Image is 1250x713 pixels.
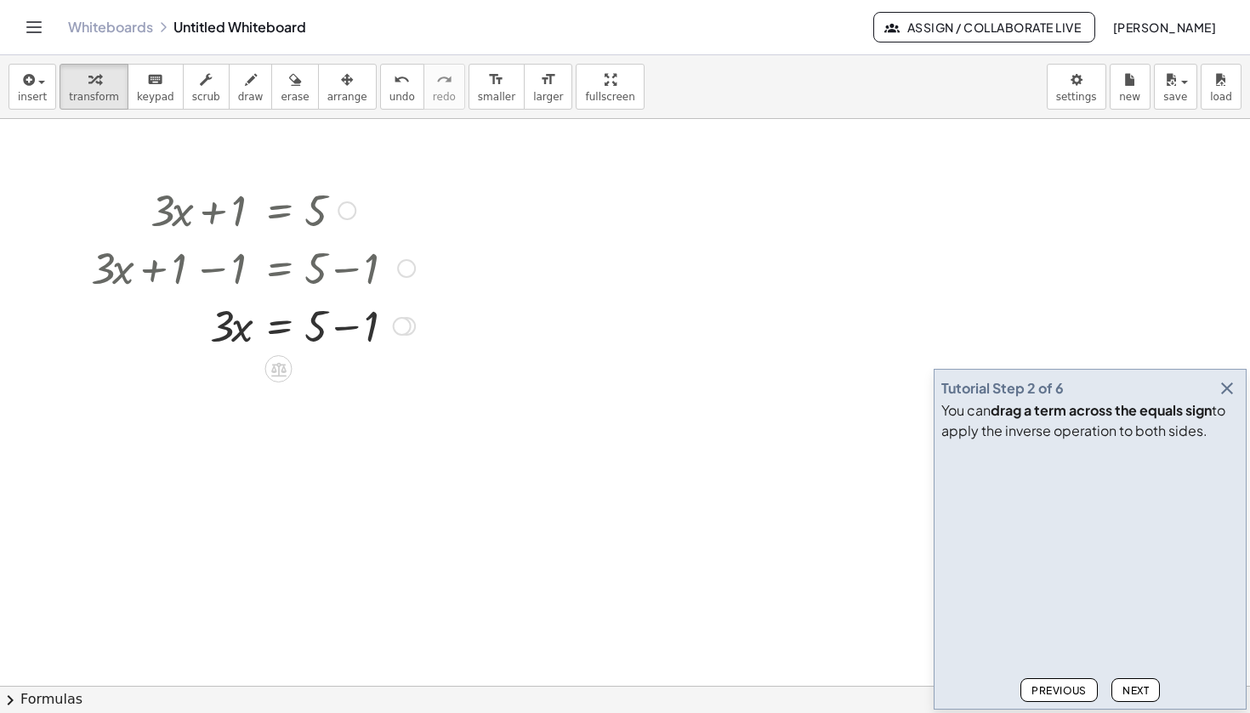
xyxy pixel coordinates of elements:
[469,64,525,110] button: format_sizesmaller
[192,91,220,103] span: scrub
[1112,20,1216,35] span: [PERSON_NAME]
[576,64,644,110] button: fullscreen
[394,70,410,90] i: undo
[137,91,174,103] span: keypad
[229,64,273,110] button: draw
[1154,64,1197,110] button: save
[271,64,318,110] button: erase
[1163,91,1187,103] span: save
[128,64,184,110] button: keyboardkeypad
[941,400,1239,441] div: You can to apply the inverse operation to both sides.
[433,91,456,103] span: redo
[389,91,415,103] span: undo
[318,64,377,110] button: arrange
[540,70,556,90] i: format_size
[423,64,465,110] button: redoredo
[68,19,153,36] a: Whiteboards
[20,14,48,41] button: Toggle navigation
[69,91,119,103] span: transform
[18,91,47,103] span: insert
[183,64,230,110] button: scrub
[380,64,424,110] button: undoundo
[524,64,572,110] button: format_sizelarger
[1099,12,1230,42] button: [PERSON_NAME]
[147,70,163,90] i: keyboard
[1201,64,1241,110] button: load
[1122,684,1149,697] span: Next
[1031,684,1087,697] span: Previous
[941,378,1064,399] div: Tutorial Step 2 of 6
[478,91,515,103] span: smaller
[991,401,1212,419] b: drag a term across the equals sign
[585,91,634,103] span: fullscreen
[1047,64,1106,110] button: settings
[488,70,504,90] i: format_size
[436,70,452,90] i: redo
[264,355,292,382] div: Apply the same math to both sides of the equation
[1119,91,1140,103] span: new
[327,91,367,103] span: arrange
[281,91,309,103] span: erase
[1056,91,1097,103] span: settings
[1210,91,1232,103] span: load
[1020,678,1098,702] button: Previous
[238,91,264,103] span: draw
[60,64,128,110] button: transform
[888,20,1081,35] span: Assign / Collaborate Live
[9,64,56,110] button: insert
[533,91,563,103] span: larger
[1110,64,1151,110] button: new
[1111,678,1160,702] button: Next
[873,12,1095,42] button: Assign / Collaborate Live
